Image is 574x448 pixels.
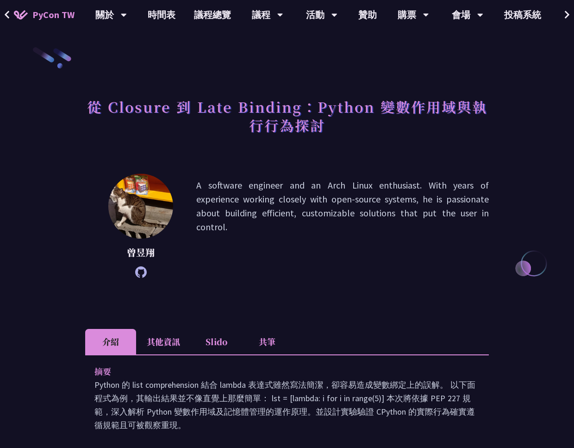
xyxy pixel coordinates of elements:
[108,246,173,259] p: 曾昱翔
[14,10,28,19] img: Home icon of PyCon TW 2025
[136,329,191,354] li: 其他資訊
[85,93,489,139] h1: 從 Closure 到 Late Binding：Python 變數作用域與執行行為探討
[242,329,293,354] li: 共筆
[32,8,75,22] span: PyCon TW
[108,174,173,239] img: 曾昱翔
[196,178,489,273] p: A software engineer and an Arch Linux enthusiast. With years of experience working closely with o...
[94,365,461,378] p: 摘要
[94,378,480,432] p: Python 的 list comprehension 結合 lambda 表達式雖然寫法簡潔，卻容易造成變數綁定上的誤解。 以下面程式為例，其輸出結果並不像直覺上那麼簡單： lst = [la...
[85,329,136,354] li: 介紹
[5,3,84,26] a: PyCon TW
[191,329,242,354] li: Slido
